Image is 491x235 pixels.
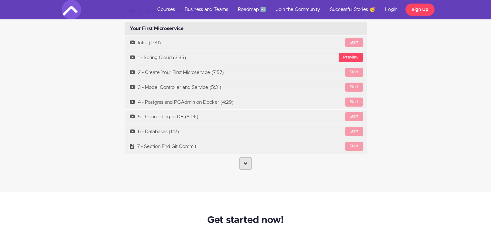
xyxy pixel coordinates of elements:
a: Start5 - Connecting to DB (8:06) [125,110,367,124]
a: StartIntro (0:41) [125,36,367,50]
div: Start [345,83,363,92]
div: Start [345,38,363,47]
div: Start [345,142,363,151]
a: Start2 - Create Your First Microservice (7:57) [125,65,367,80]
a: Start6 - Databases (1:17) [125,124,367,139]
div: Start [345,98,363,107]
a: Preview1 - Spring Cloud (3:35) [125,50,367,65]
a: Sign Up [405,4,435,16]
div: Preview [339,53,363,62]
div: Your First Microservice [125,22,367,36]
a: Start7 - Section End Git Commit [125,139,367,154]
div: Start [345,112,363,121]
a: Start3 - Model Controller and Service (5:31) [125,80,367,95]
div: Start [345,68,363,77]
div: Start [345,127,363,136]
a: Start4 - Postgres and PGAdmin on Docker (4:29) [125,95,367,110]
